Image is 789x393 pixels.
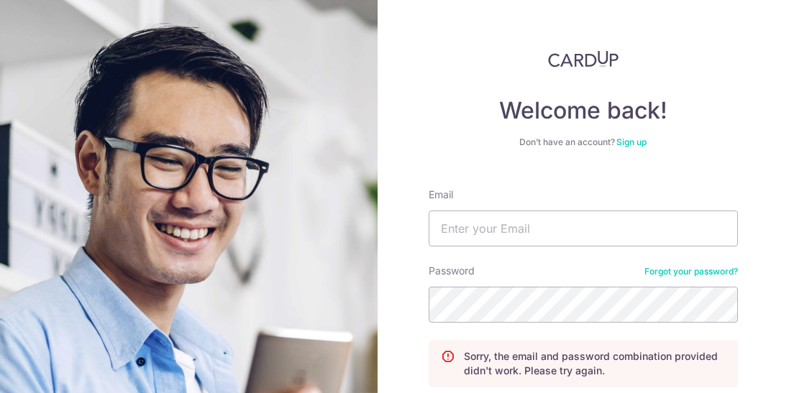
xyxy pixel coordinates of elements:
h4: Welcome back! [429,96,738,125]
input: Enter your Email [429,211,738,246]
a: Forgot your password? [644,266,738,277]
img: CardUp Logo [548,50,619,68]
label: Password [429,264,475,278]
p: Sorry, the email and password combination provided didn't work. Please try again. [464,349,726,378]
a: Sign up [616,137,647,147]
label: Email [429,188,453,202]
div: Don’t have an account? [429,137,738,148]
